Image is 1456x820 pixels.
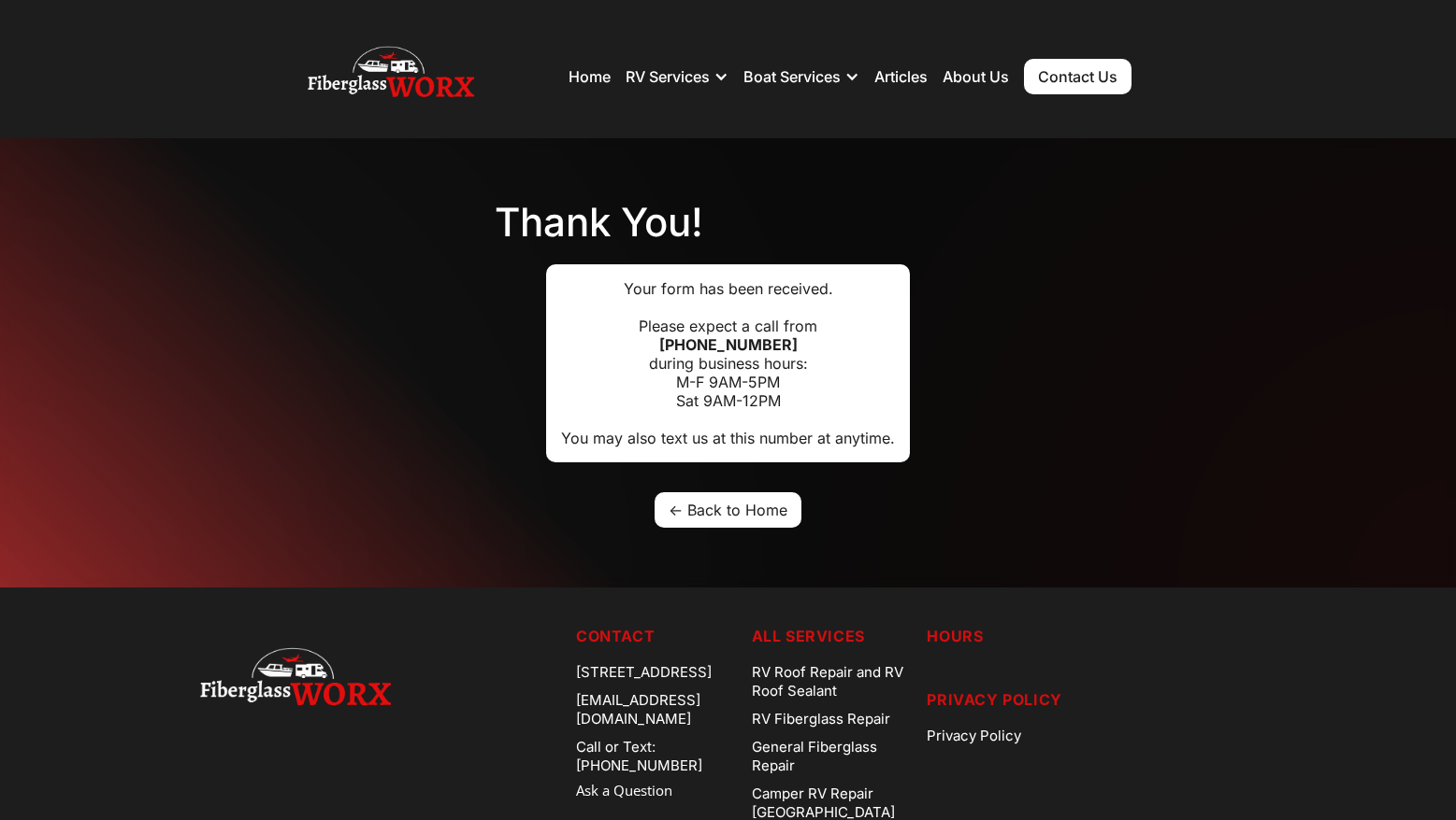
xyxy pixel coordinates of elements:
h5: Privacy Policy [927,688,1256,711]
a: RV Fiberglass Repair [752,705,913,733]
a: Call or Text: [PHONE_NUMBER] [576,733,737,780]
div: Boat Services [743,49,859,105]
div: [EMAIL_ADDRESS][DOMAIN_NAME] [576,686,737,733]
div: RV Services [626,49,728,105]
div: RV Services [626,67,710,86]
a: RV Roof Repair and RV Roof Sealant [752,658,913,705]
a: <- Back to Home [655,492,801,528]
h5: Contact [576,625,737,647]
h5: Hours [927,625,1256,647]
div: Your form has been received. Please expect a call from during business hours: M-F 9AM-5PM Sat 9AM... [561,279,895,447]
h5: ALL SERVICES [752,625,913,647]
a: Privacy Policy [927,722,1256,750]
a: Contact Us [1024,59,1132,94]
a: Ask a Question [576,780,737,801]
a: General Fiberglass Repair [752,733,913,780]
img: Fiberglass WorX – RV Repair, RV Roof & RV Detailing [308,39,474,114]
div: [STREET_ADDRESS] [576,658,737,686]
a: About Us [943,67,1009,86]
h1: Thank you! [495,198,962,247]
div: Boat Services [743,67,841,86]
a: Home [569,67,611,86]
strong: [PHONE_NUMBER] [659,335,798,354]
a: Articles [874,67,928,86]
